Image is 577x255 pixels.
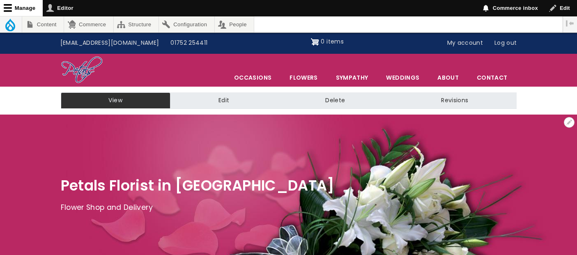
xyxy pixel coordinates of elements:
a: [EMAIL_ADDRESS][DOMAIN_NAME] [55,35,165,51]
button: Open Welcome! configuration options [564,117,575,128]
a: 01752 254411 [165,35,213,51]
span: Occasions [225,69,280,86]
a: Sympathy [327,69,377,86]
a: View [61,92,170,109]
a: Structure [114,16,159,32]
a: Delete [277,92,393,109]
a: Configuration [159,16,214,32]
a: Commerce [64,16,113,32]
a: About [429,69,467,86]
a: My account [441,35,489,51]
a: Flowers [281,69,326,86]
p: Flower Shop and Delivery [61,202,517,214]
span: 0 items [321,37,343,46]
span: Petals Florist in [GEOGRAPHIC_DATA] [61,175,335,195]
a: Content [22,16,64,32]
a: Log out [489,35,522,51]
nav: Tabs [55,92,523,109]
a: Contact [468,69,516,86]
a: Shopping cart 0 items [311,35,344,48]
button: Vertical orientation [563,16,577,30]
a: Revisions [393,92,516,109]
img: Shopping cart [311,35,319,48]
a: Edit [170,92,277,109]
a: People [215,16,254,32]
span: Weddings [377,69,428,86]
img: Home [61,56,103,85]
